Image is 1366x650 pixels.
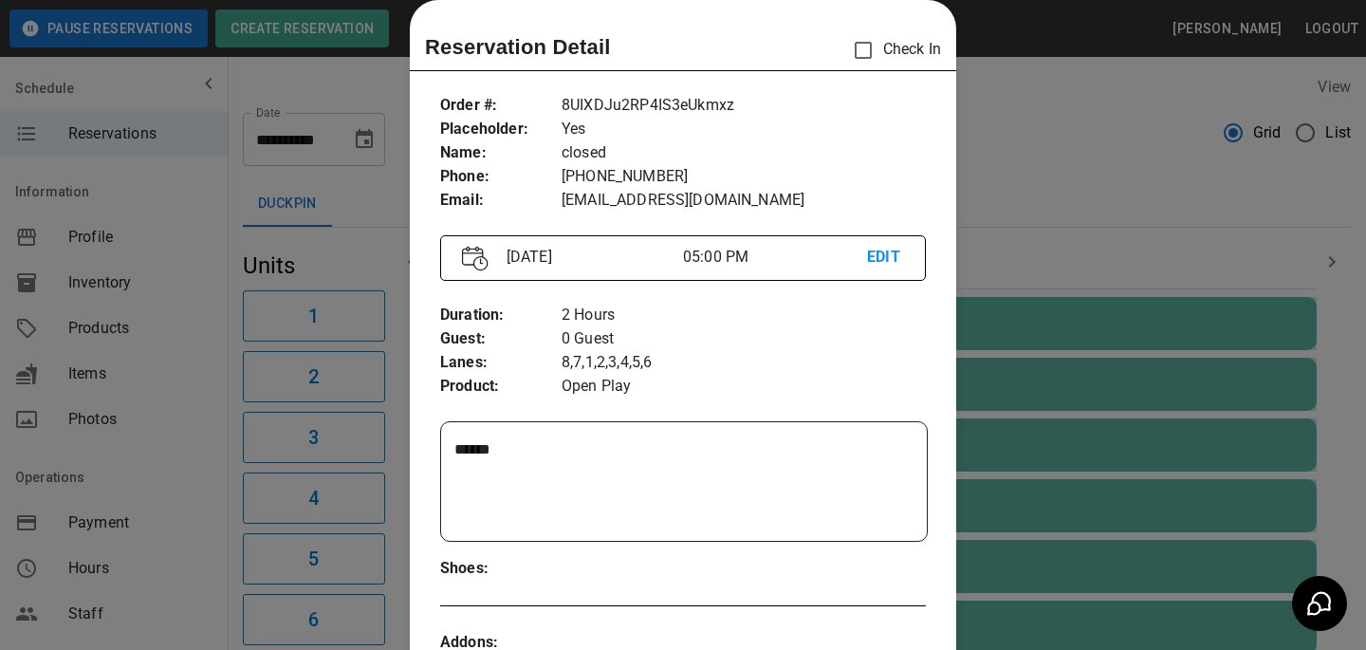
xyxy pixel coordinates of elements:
p: Reservation Detail [425,31,611,63]
p: 8,7,1,2,3,4,5,6 [562,351,926,375]
p: EDIT [867,246,904,269]
p: Yes [562,118,926,141]
p: [DATE] [499,246,683,269]
p: 8UIXDJu2RP4IS3eUkmxz [562,94,926,118]
p: [PHONE_NUMBER] [562,165,926,189]
p: 05:00 PM [683,246,867,269]
p: 2 Hours [562,304,926,327]
p: 0 Guest [562,327,926,351]
img: Vector [462,246,489,271]
p: Check In [843,30,941,70]
p: Lanes : [440,351,562,375]
p: Email : [440,189,562,213]
p: Order # : [440,94,562,118]
p: Placeholder : [440,118,562,141]
p: Shoes : [440,557,562,581]
p: Name : [440,141,562,165]
p: Product : [440,375,562,399]
p: Duration : [440,304,562,327]
p: closed [562,141,926,165]
p: [EMAIL_ADDRESS][DOMAIN_NAME] [562,189,926,213]
p: Open Play [562,375,926,399]
p: Guest : [440,327,562,351]
p: Phone : [440,165,562,189]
